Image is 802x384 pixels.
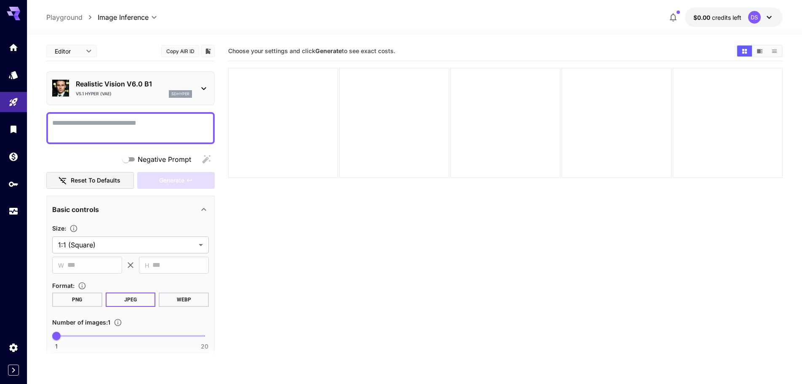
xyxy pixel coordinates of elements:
[8,97,19,107] div: Playground
[8,42,19,53] div: Home
[46,12,98,22] nav: breadcrumb
[138,154,191,164] span: Negative Prompt
[66,224,81,233] button: Adjust the dimensions of the generated image by specifying its width and height in pixels, or sel...
[58,240,195,250] span: 1:1 (Square)
[748,11,761,24] div: DS
[110,318,125,327] button: Specify how many images to generate in a single request. Each image generation will be charged se...
[52,225,66,232] span: Size :
[52,282,75,289] span: Format :
[52,319,110,326] span: Number of images : 1
[693,14,712,21] span: $0.00
[201,342,208,351] span: 20
[171,91,189,97] p: sdhyper
[712,14,741,21] span: credits left
[161,45,199,57] button: Copy AIR ID
[76,91,112,97] p: V5.1 Hyper (VAE)
[736,45,783,57] div: Show images in grid viewShow images in video viewShow images in list view
[8,151,19,162] div: Wallet
[145,260,149,270] span: H
[8,365,19,376] button: Expand sidebar
[46,172,134,189] button: Reset to defaults
[98,12,149,22] span: Image Inference
[8,179,19,189] div: API Keys
[46,12,83,22] a: Playground
[228,47,395,54] span: Choose your settings and click to see exact costs.
[52,199,209,220] div: Basic controls
[106,293,156,307] button: JPEG
[159,293,209,307] button: WEBP
[315,47,342,54] b: Generate
[52,293,102,307] button: PNG
[767,46,782,56] button: Show images in list view
[8,70,19,80] div: Models
[52,204,99,215] p: Basic controls
[76,79,192,89] p: Realistic Vision V6.0 B1
[752,46,767,56] button: Show images in video view
[737,46,752,56] button: Show images in grid view
[75,282,90,290] button: Choose the file format for the output image.
[52,75,209,101] div: Realistic Vision V6.0 B1V5.1 Hyper (VAE)sdhyper
[58,260,64,270] span: W
[8,342,19,353] div: Settings
[8,206,19,217] div: Usage
[55,47,81,56] span: Editor
[693,13,741,22] div: $0.00
[8,124,19,134] div: Library
[204,46,212,56] button: Add to library
[685,8,783,27] button: $0.00DS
